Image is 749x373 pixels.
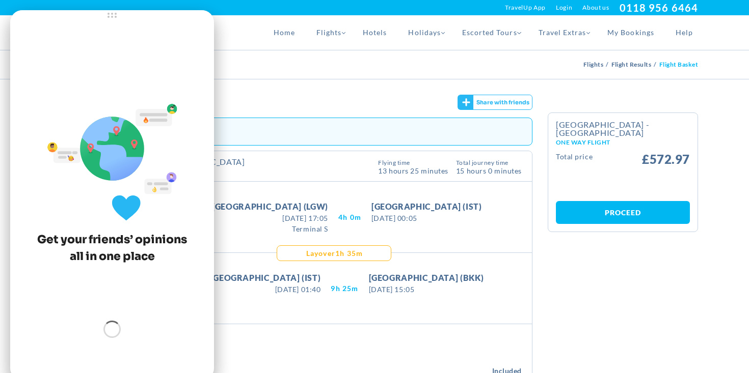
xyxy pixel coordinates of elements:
[620,2,698,14] a: 0118 956 6464
[583,61,606,68] a: Flights
[371,213,482,223] span: [DATE] 00:05
[212,213,328,223] span: [DATE] 17:05
[528,15,597,50] a: Travel Extras
[212,223,328,234] span: Terminal S
[306,248,335,259] span: Layover
[611,61,654,68] a: Flight Results
[212,200,328,213] span: [GEOGRAPHIC_DATA] (LGW)
[263,15,306,50] a: Home
[62,342,522,354] p: The total baggage included in the price
[556,173,690,191] iframe: PayPal Message 1
[306,15,352,50] a: Flights
[338,212,361,222] span: 4H 0M
[62,332,522,342] h4: Included baggage
[597,15,665,50] a: My Bookings
[456,166,522,175] span: 15 hours 0 Minutes
[451,15,528,50] a: Escorted Tours
[642,153,690,165] span: £572.97
[369,284,484,295] span: [DATE] 15:05
[665,15,698,50] a: Help
[378,166,448,175] span: 13 Hours 25 Minutes
[556,201,690,224] a: Proceed
[556,139,690,146] small: One way Flight
[352,15,397,50] a: Hotels
[304,248,363,259] div: 1H 35M
[369,272,484,284] span: [GEOGRAPHIC_DATA] (BKK)
[458,95,533,110] gamitee-button: Get your friends' opinions
[556,121,690,146] h2: [GEOGRAPHIC_DATA] - [GEOGRAPHIC_DATA]
[210,272,321,284] span: [GEOGRAPHIC_DATA] (IST)
[556,153,593,165] small: Total Price
[378,160,448,166] span: Flying Time
[210,284,321,295] span: [DATE] 01:40
[51,118,532,146] div: Embedded experience
[659,50,698,79] li: Flight Basket
[397,15,451,50] a: Holidays
[72,360,492,369] h4: 1 personal item
[371,200,482,213] span: [GEOGRAPHIC_DATA] (IST)
[456,160,522,166] span: Total Journey Time
[331,283,358,294] span: 9H 25M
